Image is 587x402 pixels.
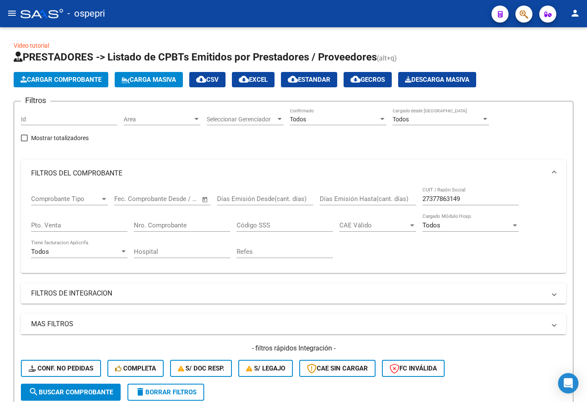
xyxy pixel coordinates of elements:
[29,365,93,372] span: Conf. no pedidas
[156,195,198,203] input: Fecha fin
[21,314,566,334] mat-expansion-panel-header: MAS FILTROS
[382,360,445,377] button: FC Inválida
[21,283,566,304] mat-expansion-panel-header: FILTROS DE INTEGRACION
[31,248,49,256] span: Todos
[290,116,306,123] span: Todos
[115,72,183,87] button: Carga Masiva
[29,387,39,397] mat-icon: search
[67,4,105,23] span: - ospepri
[170,360,232,377] button: S/ Doc Resp.
[350,76,385,83] span: Gecros
[339,221,408,229] span: CAE Válido
[31,169,546,178] mat-panel-title: FILTROS DEL COMPROBANTE
[405,76,469,83] span: Descarga Masiva
[390,365,437,372] span: FC Inválida
[196,74,206,84] mat-icon: cloud_download
[20,76,101,83] span: Cargar Comprobante
[21,95,50,106] h3: Filtros
[31,195,100,203] span: Comprobante Tipo
[114,195,149,203] input: Fecha inicio
[121,76,176,83] span: Carga Masiva
[29,388,113,396] span: Buscar Comprobante
[398,72,476,87] button: Descarga Masiva
[14,51,377,63] span: PRESTADORES -> Listado de CPBTs Emitidos por Prestadores / Proveedores
[21,344,566,353] h4: - filtros rápidos Integración -
[344,72,392,87] button: Gecros
[21,384,121,401] button: Buscar Comprobante
[239,76,268,83] span: EXCEL
[232,72,275,87] button: EXCEL
[135,388,197,396] span: Borrar Filtros
[124,116,193,123] span: Area
[393,116,409,123] span: Todos
[570,8,580,18] mat-icon: person
[31,133,89,143] span: Mostrar totalizadores
[178,365,225,372] span: S/ Doc Resp.
[115,365,156,372] span: Completa
[21,160,566,187] mat-expansion-panel-header: FILTROS DEL COMPROBANTE
[31,319,546,329] mat-panel-title: MAS FILTROS
[135,387,145,397] mat-icon: delete
[422,221,440,229] span: Todos
[307,365,368,372] span: CAE SIN CARGAR
[377,54,397,62] span: (alt+q)
[350,74,361,84] mat-icon: cloud_download
[14,42,49,49] a: Video tutorial
[21,360,101,377] button: Conf. no pedidas
[288,76,330,83] span: Estandar
[107,360,164,377] button: Completa
[246,365,285,372] span: S/ legajo
[207,116,276,123] span: Seleccionar Gerenciador
[299,360,376,377] button: CAE SIN CARGAR
[398,72,476,87] app-download-masive: Descarga masiva de comprobantes (adjuntos)
[127,384,204,401] button: Borrar Filtros
[288,74,298,84] mat-icon: cloud_download
[31,289,546,298] mat-panel-title: FILTROS DE INTEGRACION
[14,72,108,87] button: Cargar Comprobante
[196,76,219,83] span: CSV
[189,72,226,87] button: CSV
[7,8,17,18] mat-icon: menu
[558,373,578,393] div: Open Intercom Messenger
[200,195,210,204] button: Open calendar
[238,360,293,377] button: S/ legajo
[281,72,337,87] button: Estandar
[21,187,566,273] div: FILTROS DEL COMPROBANTE
[239,74,249,84] mat-icon: cloud_download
